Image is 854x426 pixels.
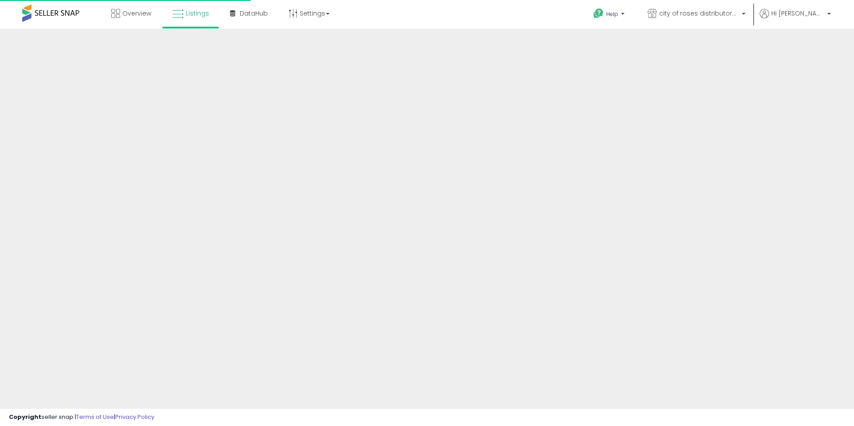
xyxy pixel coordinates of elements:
span: DataHub [240,9,268,18]
a: Help [586,1,633,29]
span: Overview [122,9,151,18]
i: Get Help [593,8,604,19]
span: Hi [PERSON_NAME] [771,9,825,18]
a: Hi [PERSON_NAME] [760,9,831,29]
span: Help [606,10,618,18]
span: Listings [186,9,209,18]
span: city of roses distributors llc [659,9,739,18]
